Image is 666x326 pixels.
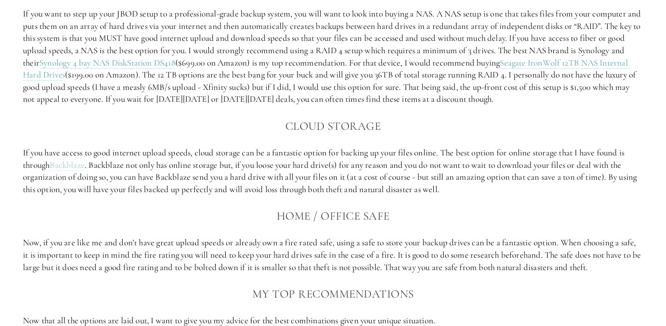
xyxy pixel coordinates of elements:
h3: My Top Recommendations [23,285,643,303]
h3: Home / Office Safe [23,207,643,225]
p: If you have access to good internet upload speeds, cloud storage can be a fantastic option for ba... [23,147,643,195]
p: Now, if you are like me and don’t have great upload speeds or already own a fire rated safe, usin... [23,237,643,273]
p: If you want to step up your JBOD setup to a professional-grade backup system, you will want to lo... [23,8,643,105]
a: Backblaze [49,160,85,171]
a: Seagate IronWolf 12TB NAS Internal Hard Drives [23,57,630,81]
h3: Cloud Storage [23,117,643,135]
a: Synology 4 bay NAS DiskStation DS418 [39,57,175,69]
